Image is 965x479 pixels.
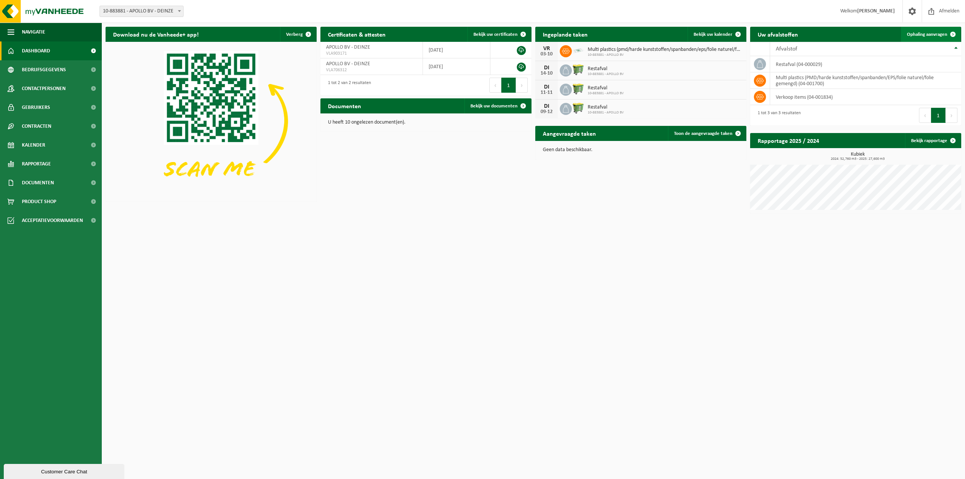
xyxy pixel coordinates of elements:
[328,120,524,125] p: U heeft 10 ongelezen document(en).
[516,78,528,93] button: Next
[22,41,50,60] span: Dashboard
[539,109,554,115] div: 09-12
[22,23,45,41] span: Navigatie
[946,108,957,123] button: Next
[22,136,45,155] span: Kalender
[22,192,56,211] span: Product Shop
[588,66,624,72] span: Restafval
[22,211,83,230] span: Acceptatievoorwaarden
[473,32,518,37] span: Bekijk uw certificaten
[588,91,624,96] span: 10-883881 - APOLLO BV
[539,65,554,71] div: DI
[320,27,393,41] h2: Certificaten & attesten
[100,6,184,17] span: 10-883881 - APOLLO BV - DEINZE
[326,44,370,50] span: APOLLO BV - DEINZE
[588,72,624,77] span: 10-883881 - APOLLO BV
[423,42,490,58] td: [DATE]
[688,27,746,42] a: Bekijk uw kalender
[588,85,624,91] span: Restafval
[668,126,746,141] a: Toon de aangevraagde taken
[22,155,51,173] span: Rapportage
[320,98,369,113] h2: Documenten
[22,79,66,98] span: Contactpersonen
[470,104,518,109] span: Bekijk uw documenten
[326,67,417,73] span: VLA706312
[907,32,947,37] span: Ophaling aanvragen
[423,58,490,75] td: [DATE]
[539,52,554,57] div: 03-10
[543,147,739,153] p: Geen data beschikbaar.
[539,84,554,90] div: DI
[754,107,801,124] div: 1 tot 3 van 3 resultaten
[539,71,554,76] div: 14-10
[501,78,516,93] button: 1
[286,32,303,37] span: Verberg
[280,27,316,42] button: Verberg
[750,133,827,148] h2: Rapportage 2025 / 2024
[539,46,554,52] div: VR
[467,27,531,42] a: Bekijk uw certificaten
[4,462,126,479] iframe: chat widget
[919,108,931,123] button: Previous
[326,61,370,67] span: APOLLO BV - DEINZE
[770,89,961,105] td: verkoop items (04-001834)
[22,60,66,79] span: Bedrijfsgegevens
[22,117,51,136] span: Contracten
[905,133,960,148] a: Bekijk rapportage
[588,110,624,115] span: 10-883881 - APOLLO BV
[572,44,585,57] img: LP-SK-00500-LPE-16
[694,32,732,37] span: Bekijk uw kalender
[901,27,960,42] a: Ophaling aanvragen
[754,152,961,161] h3: Kubiek
[770,72,961,89] td: multi plastics (PMD/harde kunststoffen/spanbanden/EPS/folie naturel/folie gemengd) (04-001700)
[464,98,531,113] a: Bekijk uw documenten
[535,126,604,141] h2: Aangevraagde taken
[535,27,595,41] h2: Ingeplande taken
[489,78,501,93] button: Previous
[324,77,371,93] div: 1 tot 2 van 2 resultaten
[588,53,743,57] span: 10-883881 - APOLLO BV
[776,46,797,52] span: Afvalstof
[22,173,54,192] span: Documenten
[106,42,317,200] img: Download de VHEPlus App
[539,90,554,95] div: 11-11
[770,56,961,72] td: restafval (04-000029)
[931,108,946,123] button: 1
[539,103,554,109] div: DI
[106,27,206,41] h2: Download nu de Vanheede+ app!
[572,83,585,95] img: WB-0660-HPE-GN-50
[22,98,50,117] span: Gebruikers
[857,8,895,14] strong: [PERSON_NAME]
[750,27,806,41] h2: Uw afvalstoffen
[588,104,624,110] span: Restafval
[572,102,585,115] img: WB-0660-HPE-GN-50
[572,63,585,76] img: WB-0660-HPE-GN-50
[588,47,743,53] span: Multi plastics (pmd/harde kunststoffen/spanbanden/eps/folie naturel/folie gemeng...
[100,6,183,17] span: 10-883881 - APOLLO BV - DEINZE
[326,51,417,57] span: VLA903171
[754,157,961,161] span: 2024: 52,760 m3 - 2025: 27,600 m3
[674,131,732,136] span: Toon de aangevraagde taken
